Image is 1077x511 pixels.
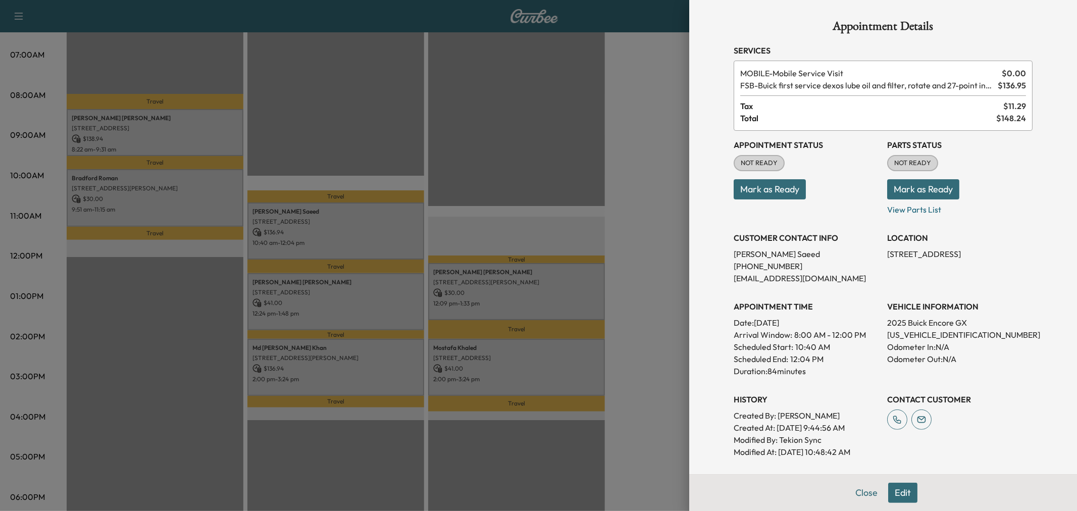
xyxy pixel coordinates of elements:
p: 2025 Buick Encore GX [887,317,1033,329]
span: $ 11.29 [1003,100,1026,112]
span: Total [740,112,996,124]
span: Tax [740,100,1003,112]
p: Odometer In: N/A [887,341,1033,353]
p: [EMAIL_ADDRESS][DOMAIN_NAME] [734,272,879,284]
p: Modified At : [DATE] 10:48:42 AM [734,446,879,458]
p: Date: [DATE] [734,317,879,329]
span: 8:00 AM - 12:00 PM [794,329,866,341]
h1: Appointment Details [734,20,1033,36]
p: [PHONE_NUMBER] [734,260,879,272]
button: Mark as Ready [734,179,806,199]
button: Edit [888,483,917,503]
p: Scheduled End: [734,353,788,365]
p: [US_VEHICLE_IDENTIFICATION_NUMBER] [887,329,1033,341]
p: Arrival Window: [734,329,879,341]
p: Created By : [PERSON_NAME] [734,410,879,422]
p: View Parts List [887,199,1033,216]
p: Odometer Out: N/A [887,353,1033,365]
span: $ 0.00 [1002,67,1026,79]
h3: Services [734,44,1033,57]
p: Created At : [DATE] 9:44:56 AM [734,422,879,434]
span: Buick first service dexos lube oil and filter, rotate and 27-point inspection. [740,79,994,91]
p: [PERSON_NAME] Saeed [734,248,879,260]
p: Duration: 84 minutes [734,365,879,377]
h3: Appointment Status [734,139,879,151]
h3: CONTACT CUSTOMER [887,393,1033,405]
h3: History [734,393,879,405]
p: Modified By : Tekion Sync [734,434,879,446]
span: $ 148.24 [996,112,1026,124]
span: $ 136.95 [998,79,1026,91]
p: 12:04 PM [790,353,824,365]
h3: CUSTOMER CONTACT INFO [734,232,879,244]
h3: Parts Status [887,139,1033,151]
h3: VEHICLE INFORMATION [887,300,1033,313]
h3: LOCATION [887,232,1033,244]
span: NOT READY [888,158,937,168]
p: [STREET_ADDRESS] [887,248,1033,260]
button: Close [849,483,884,503]
button: Mark as Ready [887,179,959,199]
span: NOT READY [735,158,784,168]
span: Mobile Service Visit [740,67,998,79]
h3: APPOINTMENT TIME [734,300,879,313]
p: 10:40 AM [795,341,830,353]
p: Scheduled Start: [734,341,793,353]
